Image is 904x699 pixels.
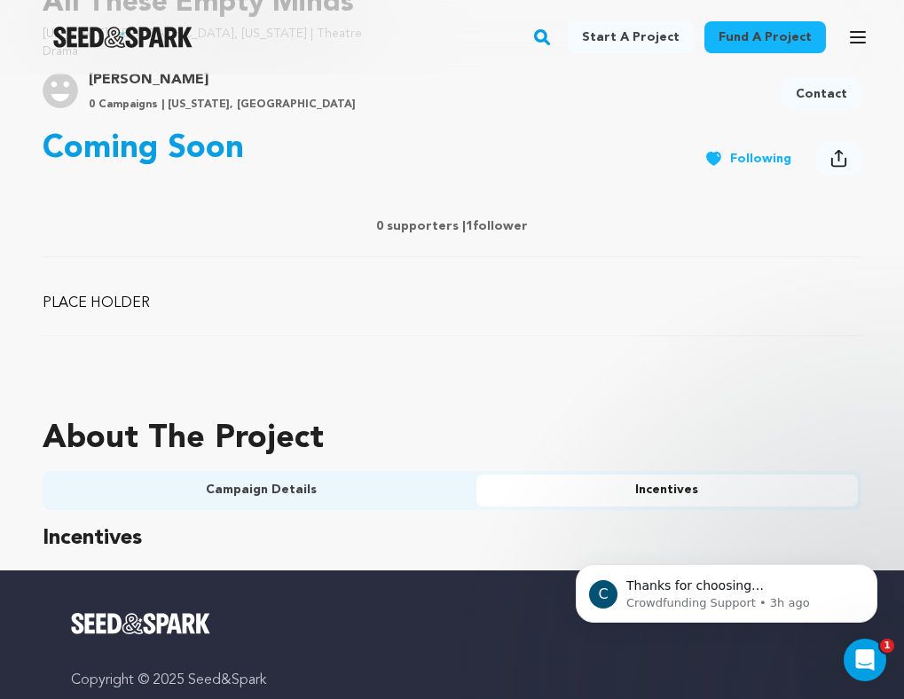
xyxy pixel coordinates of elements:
span: 1 [466,220,473,232]
a: Goto Ethaniel Curcio profile [89,69,356,90]
button: Following [690,143,806,175]
button: Incentives [476,475,859,507]
p: Coming Soon [43,131,244,167]
p: 0 supporters | follower [43,217,861,235]
h1: Incentives [43,521,861,556]
span: 1 [880,639,894,653]
p: 0 Campaigns | [US_STATE], [GEOGRAPHIC_DATA] [89,98,356,112]
a: Contact [782,78,861,110]
img: Seed&Spark Logo Dark Mode [53,27,193,48]
a: Seed&Spark Homepage [53,27,193,48]
iframe: Intercom live chat [844,639,886,681]
p: PLACE HOLDER [43,293,861,314]
img: Seed&Spark Logo [71,613,210,634]
p: Copyright © 2025 Seed&Spark [71,670,833,691]
button: Campaign Details [46,475,476,507]
a: Start a project [568,21,694,53]
iframe: Intercom notifications message [549,527,904,651]
a: Seed&Spark Homepage [71,613,833,634]
h1: About The Project [43,421,324,457]
a: Fund a project [704,21,826,53]
img: user.png [43,73,78,108]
